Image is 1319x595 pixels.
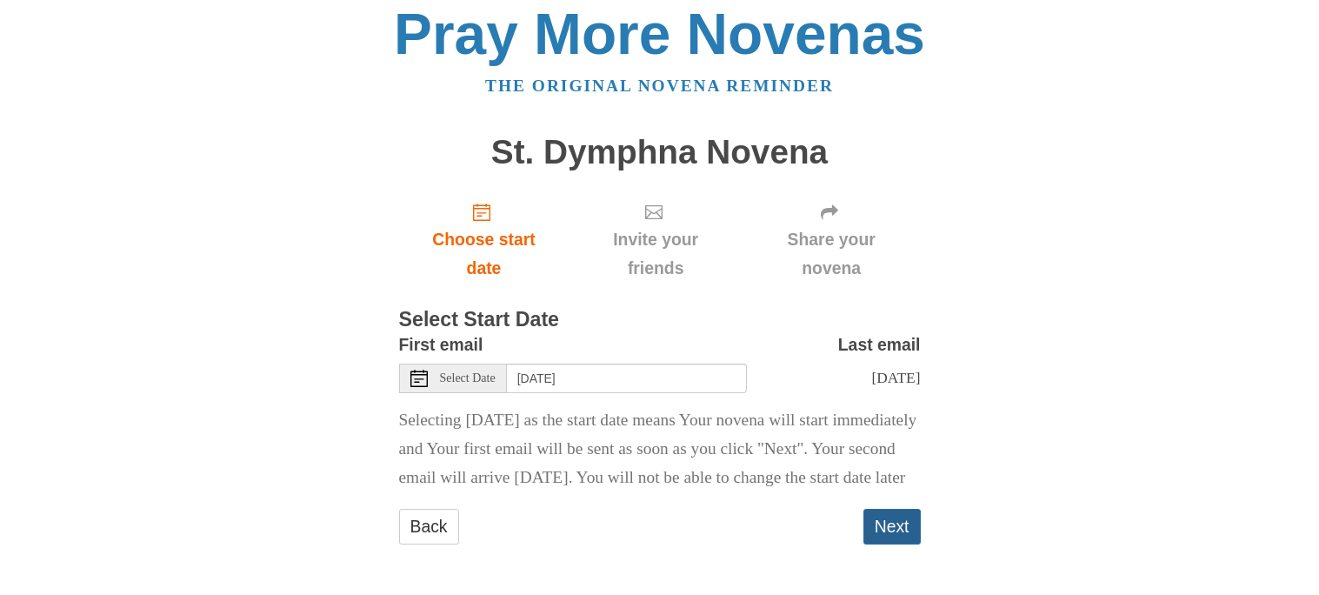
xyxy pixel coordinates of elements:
a: Pray More Novenas [394,2,925,66]
input: Use the arrow keys to pick a date [507,364,747,393]
p: Selecting [DATE] as the start date means Your novena will start immediately and Your first email ... [399,406,921,492]
a: The original novena reminder [485,77,834,95]
span: Share your novena [760,225,903,283]
button: Next [863,509,921,545]
span: [DATE] [871,369,920,386]
label: Last email [838,331,921,359]
h1: St. Dymphna Novena [399,134,921,171]
label: First email [399,331,483,359]
div: Click "Next" to confirm your start date first. [569,188,742,291]
span: Select Date [440,372,496,384]
h3: Select Start Date [399,309,921,331]
span: Choose start date [416,225,552,283]
span: Invite your friends [586,225,724,283]
a: Back [399,509,459,545]
div: Click "Next" to confirm your start date first. [743,188,921,291]
a: Choose start date [399,188,570,291]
